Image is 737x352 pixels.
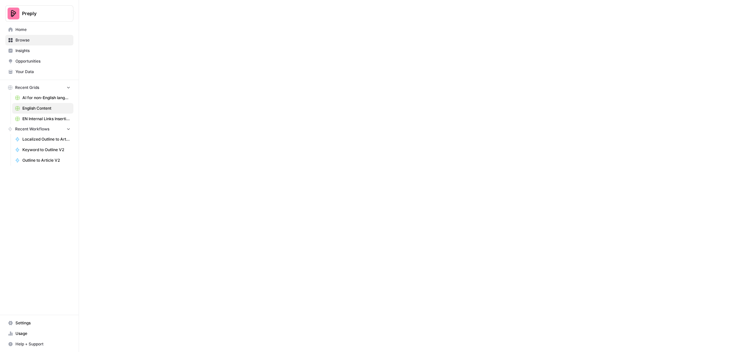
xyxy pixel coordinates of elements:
[5,56,73,67] a: Opportunities
[5,124,73,134] button: Recent Workflows
[15,126,49,132] span: Recent Workflows
[12,114,73,124] a: EN Internal Links Insertion
[5,67,73,77] a: Your Data
[15,48,70,54] span: Insights
[15,58,70,64] span: Opportunities
[22,95,70,101] span: AI for non-English languages
[15,320,70,326] span: Settings
[15,331,70,337] span: Usage
[5,83,73,93] button: Recent Grids
[12,103,73,114] a: English Content
[15,37,70,43] span: Browse
[5,339,73,349] button: Help + Support
[12,155,73,166] a: Outline to Article V2
[5,45,73,56] a: Insights
[5,318,73,328] a: Settings
[22,136,70,142] span: Localized Outline to Article
[12,134,73,145] a: Localized Outline to Article
[12,145,73,155] a: Keyword to Outline V2
[5,328,73,339] a: Usage
[22,10,62,17] span: Preply
[12,93,73,103] a: AI for non-English languages
[5,35,73,45] a: Browse
[15,69,70,75] span: Your Data
[15,341,70,347] span: Help + Support
[15,27,70,33] span: Home
[22,157,70,163] span: Outline to Article V2
[22,105,70,111] span: English Content
[5,24,73,35] a: Home
[8,8,19,19] img: Preply Logo
[22,116,70,122] span: EN Internal Links Insertion
[22,147,70,153] span: Keyword to Outline V2
[15,85,39,91] span: Recent Grids
[5,5,73,22] button: Workspace: Preply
